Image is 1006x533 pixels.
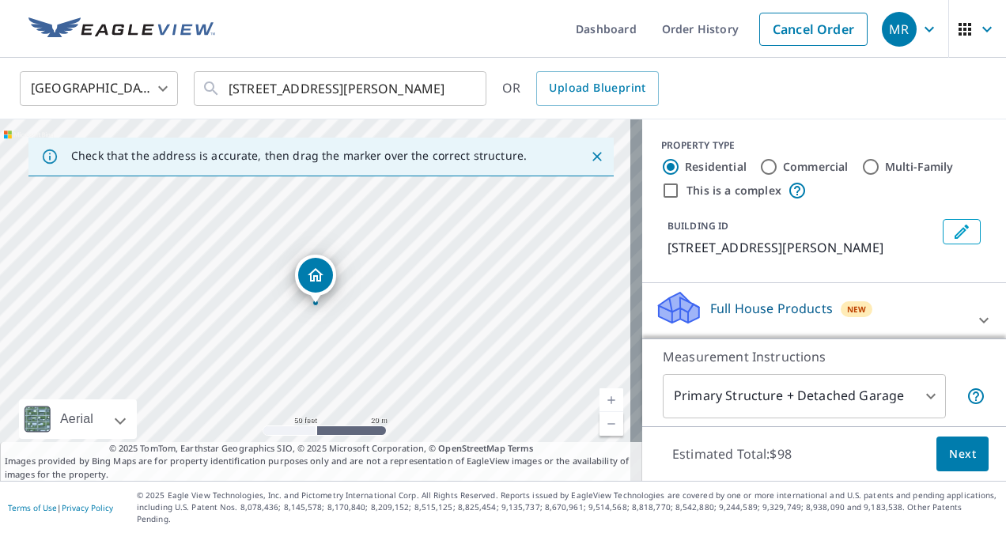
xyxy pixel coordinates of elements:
[137,490,998,525] p: © 2025 Eagle View Technologies, Inc. and Pictometry International Corp. All Rights Reserved. Repo...
[710,299,833,318] p: Full House Products
[882,12,917,47] div: MR
[20,66,178,111] div: [GEOGRAPHIC_DATA]
[966,387,985,406] span: Your report will include the primary structure and a detached garage if one exists.
[62,502,113,513] a: Privacy Policy
[549,78,645,98] span: Upload Blueprint
[71,149,527,163] p: Check that the address is accurate, then drag the marker over the correct structure.
[660,437,804,471] p: Estimated Total: $98
[19,399,137,439] div: Aerial
[536,71,658,106] a: Upload Blueprint
[663,374,946,418] div: Primary Structure + Detached Garage
[655,335,965,351] p: Full House™ with Regular Delivery
[599,388,623,412] a: Current Level 19, Zoom In
[508,442,534,454] a: Terms
[949,444,976,464] span: Next
[438,442,505,454] a: OpenStreetMap
[8,503,113,512] p: |
[229,66,454,111] input: Search by address or latitude-longitude
[661,138,987,153] div: PROPERTY TYPE
[28,17,215,41] img: EV Logo
[668,238,936,257] p: [STREET_ADDRESS][PERSON_NAME]
[295,255,336,304] div: Dropped pin, building 1, Residential property, 422 Keats Rd Huntingdon Valley, PA 19006
[783,159,849,175] label: Commercial
[847,303,867,316] span: New
[759,13,868,46] a: Cancel Order
[686,183,781,198] label: This is a complex
[668,219,728,232] p: BUILDING ID
[885,159,954,175] label: Multi-Family
[109,442,534,456] span: © 2025 TomTom, Earthstar Geographics SIO, © 2025 Microsoft Corporation, ©
[599,412,623,436] a: Current Level 19, Zoom Out
[936,437,989,472] button: Next
[943,219,981,244] button: Edit building 1
[663,347,985,366] p: Measurement Instructions
[55,399,98,439] div: Aerial
[502,71,659,106] div: OR
[655,289,993,351] div: Full House ProductsNewFull House™ with Regular Delivery
[587,146,607,167] button: Close
[8,502,57,513] a: Terms of Use
[685,159,747,175] label: Residential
